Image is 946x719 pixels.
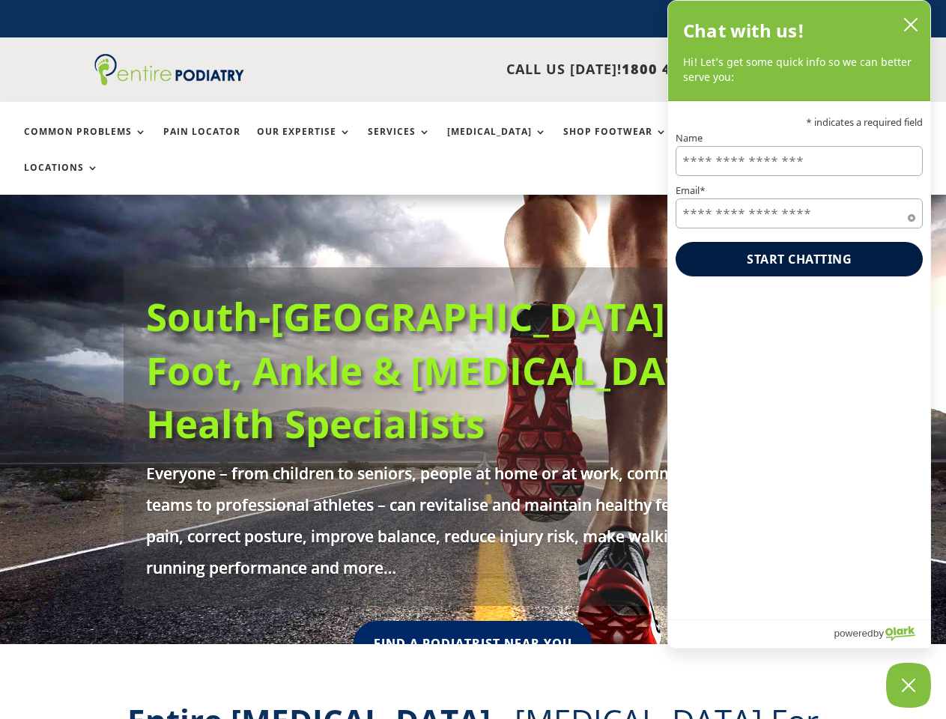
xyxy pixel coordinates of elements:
img: logo (1) [94,54,244,85]
input: Name [676,146,923,176]
a: Common Problems [24,127,147,159]
a: Locations [24,163,99,195]
span: by [873,624,884,643]
p: Everyone – from children to seniors, people at home or at work, community sports teams to profess... [146,458,801,583]
a: Our Expertise [257,127,351,159]
p: Hi! Let’s get some quick info so we can better serve you: [683,55,915,85]
button: close chatbox [899,13,923,36]
p: * indicates a required field [676,118,923,127]
a: [MEDICAL_DATA] [447,127,547,159]
span: 1800 4 ENTIRE [622,60,728,78]
span: Required field [908,211,915,219]
a: Entire Podiatry [94,73,244,88]
input: Email [676,198,923,228]
h2: Chat with us! [683,16,805,46]
a: Find A Podiatrist Near You [354,621,592,667]
a: Shop Footwear [563,127,667,159]
label: Email* [676,186,923,195]
a: Pain Locator [163,127,240,159]
a: Services [368,127,431,159]
p: CALL US [DATE]! [264,60,728,79]
a: South-[GEOGRAPHIC_DATA]'s Foot, Ankle & [MEDICAL_DATA] Health Specialists [146,290,727,449]
button: Close Chatbox [886,663,931,708]
a: Powered by Olark [834,620,930,648]
button: Start chatting [676,242,923,276]
label: Name [676,133,923,143]
span: powered [834,624,873,643]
